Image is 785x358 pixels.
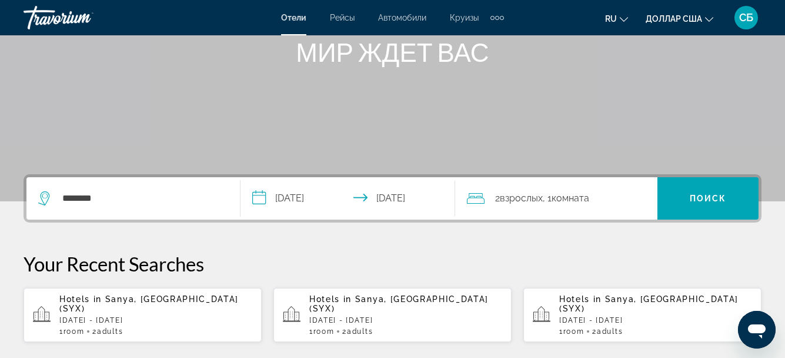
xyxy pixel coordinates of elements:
[92,327,123,336] span: 2
[605,14,617,24] font: ru
[313,327,335,336] span: Room
[309,327,334,336] span: 1
[731,5,761,30] button: Меню пользователя
[59,316,252,324] p: [DATE] - [DATE]
[59,294,239,313] span: Sanya, [GEOGRAPHIC_DATA] (SYX)
[378,13,426,22] a: Автомобили
[597,327,623,336] span: Adults
[646,14,702,24] font: доллар США
[523,287,761,343] button: Hotels in Sanya, [GEOGRAPHIC_DATA] (SYX)[DATE] - [DATE]1Room2Adults
[97,327,123,336] span: Adults
[24,287,262,343] button: Hotels in Sanya, [GEOGRAPHIC_DATA] (SYX)[DATE] - [DATE]1Room2Adults
[273,287,512,343] button: Hotels in Sanya, [GEOGRAPHIC_DATA] (SYX)[DATE] - [DATE]1Room2Adults
[739,11,753,24] font: СБ
[59,294,102,304] span: Hotels in
[64,327,85,336] span: Room
[552,193,589,204] font: комната
[59,327,84,336] span: 1
[26,177,759,220] div: Виджет поиска
[296,37,489,67] font: МИР ЖДЕТ ВАС
[330,13,355,22] a: Рейсы
[559,316,752,324] p: [DATE] - [DATE]
[240,177,455,220] button: Check-in date: Sep 6, 2025 Check-out date: Sep 7, 2025
[543,193,552,204] font: , 1
[592,327,623,336] span: 2
[24,252,761,276] p: Your Recent Searches
[455,177,657,220] button: Путешественники: 2 взрослых, 0 детей
[24,2,141,33] a: Травориум
[563,327,584,336] span: Room
[490,8,504,27] button: Дополнительные элементы навигации
[309,294,489,313] span: Sanya, [GEOGRAPHIC_DATA] (SYX)
[342,327,373,336] span: 2
[309,294,352,304] span: Hotels in
[646,10,713,27] button: Изменить валюту
[281,13,306,22] a: Отели
[559,327,584,336] span: 1
[738,311,776,349] iframe: Кнопка запуска окна обмена сообщениями
[559,294,602,304] span: Hotels in
[690,194,727,203] font: Поиск
[450,13,479,22] a: Круизы
[495,193,500,204] font: 2
[309,316,502,324] p: [DATE] - [DATE]
[657,177,759,220] button: Поиск
[605,10,628,27] button: Изменить язык
[347,327,373,336] span: Adults
[500,193,543,204] font: взрослых
[559,294,739,313] span: Sanya, [GEOGRAPHIC_DATA] (SYX)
